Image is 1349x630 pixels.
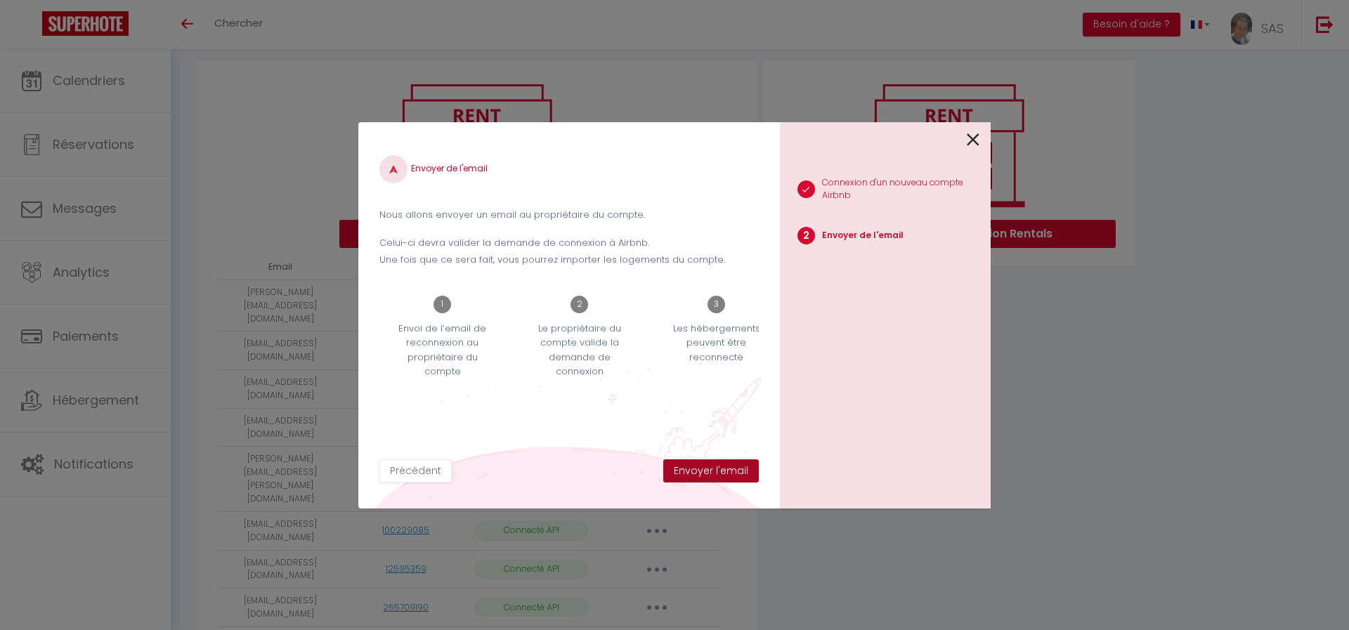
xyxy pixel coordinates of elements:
[379,253,759,267] p: Une fois que ce sera fait, vous pourrez importer les logements du compte.
[379,208,759,222] p: Nous allons envoyer un email au propriétaire du compte.
[379,459,452,483] button: Précédent
[434,296,451,313] span: 1
[11,6,53,48] button: Ouvrir le widget de chat LiveChat
[389,322,497,379] p: Envoi de l’email de reconnexion au propriétaire du compte
[663,322,771,365] p: Les hébergements peuvent être reconnecté
[526,322,634,379] p: Le propriétaire du compte valide la demande de connexion
[379,236,759,250] p: Celui-ci devra valider la demande de connexion à Airbnb.
[822,229,904,242] p: Envoyer de l'email
[571,296,588,313] span: 2
[797,227,815,244] span: 2
[822,176,991,203] p: Connexion d'un nouveau compte Airbnb
[663,459,759,483] button: Envoyer l'email
[708,296,725,313] span: 3
[379,155,759,183] h4: Envoyer de l'email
